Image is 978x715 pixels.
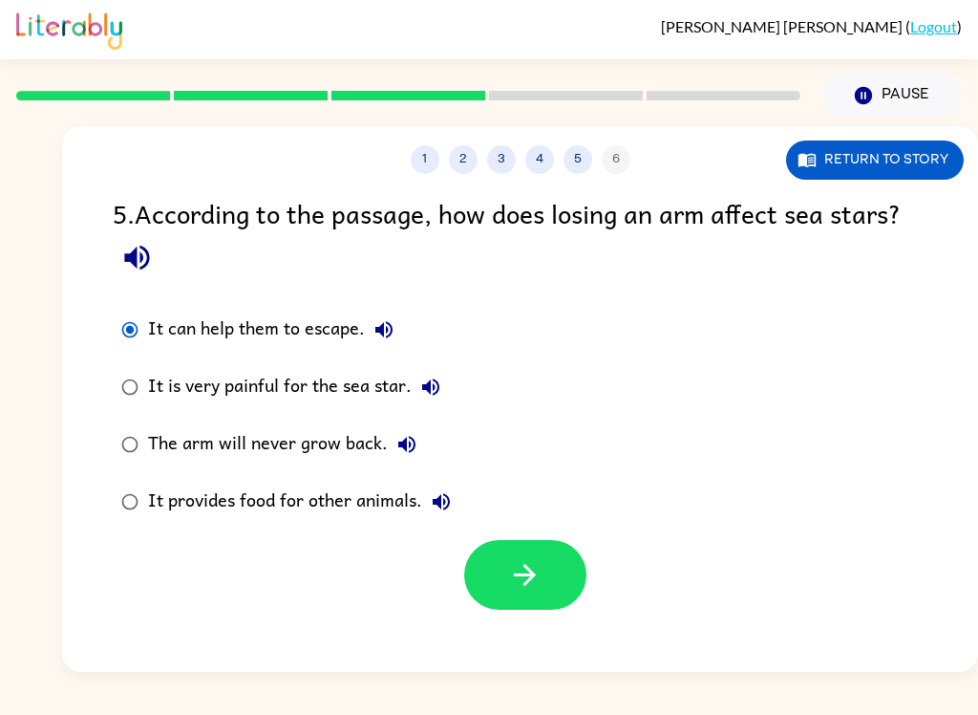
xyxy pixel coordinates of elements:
button: It can help them to escape. [365,311,403,349]
button: The arm will never grow back. [388,425,426,464]
span: [PERSON_NAME] [PERSON_NAME] [661,17,905,35]
button: It provides food for other animals. [422,483,460,521]
img: Literably [16,8,122,50]
button: It is very painful for the sea star. [412,368,450,406]
button: 3 [487,145,516,174]
button: 5 [563,145,592,174]
button: 2 [449,145,478,174]
button: Pause [823,74,962,118]
button: 4 [525,145,554,174]
div: ( ) [661,17,962,35]
div: It is very painful for the sea star. [148,368,450,406]
button: 1 [411,145,439,174]
div: It provides food for other animals. [148,483,460,521]
a: Logout [910,17,957,35]
div: It can help them to escape. [148,311,403,349]
div: The arm will never grow back. [148,425,426,464]
div: 5 . According to the passage, how does losing an arm affect sea stars? [113,193,927,282]
button: Return to story [786,141,964,180]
